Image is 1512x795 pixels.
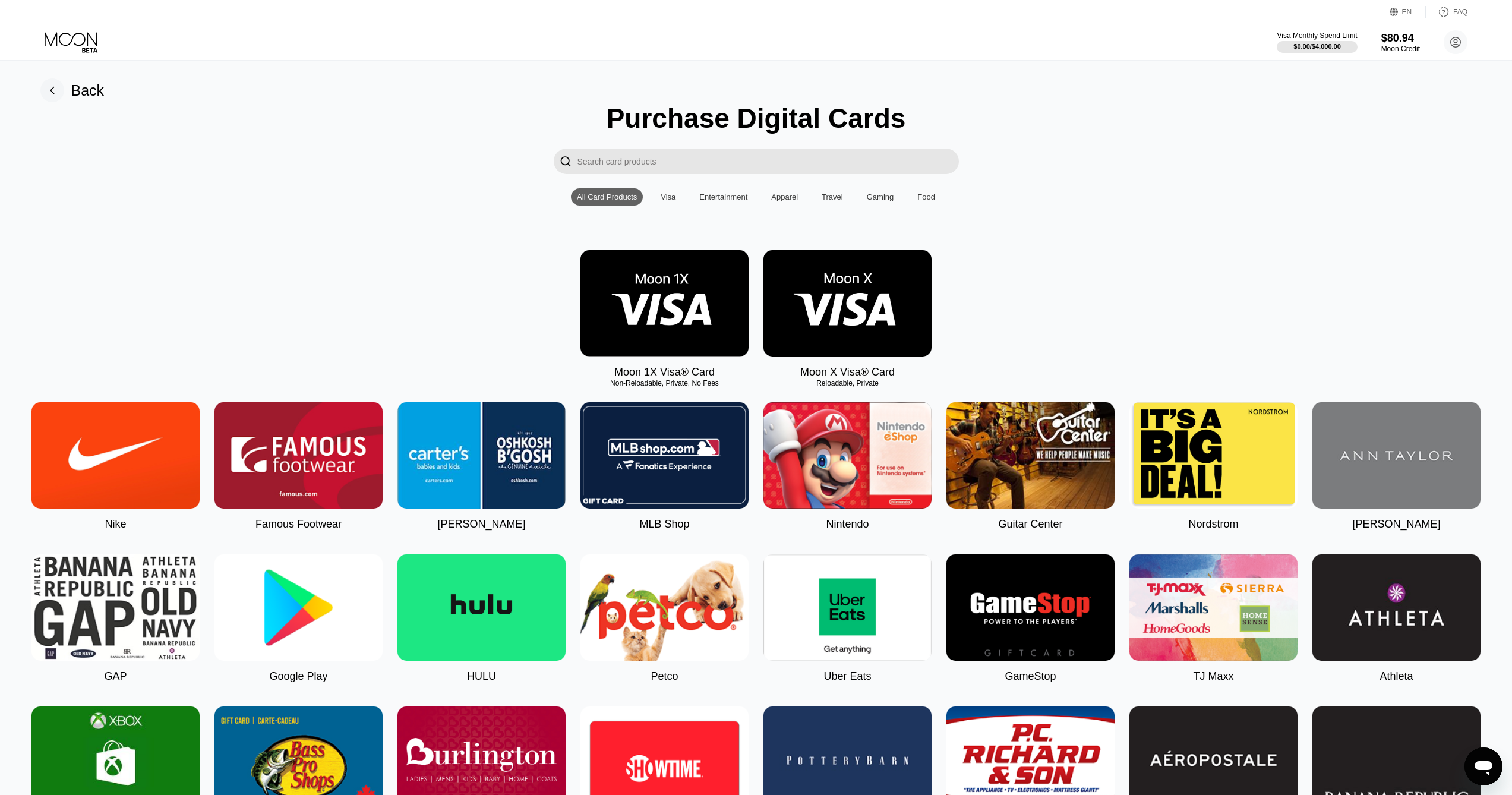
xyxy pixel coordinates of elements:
div: Travel [816,188,849,206]
div: Moon Credit [1381,45,1420,53]
iframe: Button to launch messaging window [1464,747,1502,785]
div: Reloadable, Private [763,379,932,387]
div: $80.94Moon Credit [1381,32,1420,53]
div: HULU [467,670,496,683]
div: $0.00 / $4,000.00 [1293,43,1341,50]
div: Back [71,82,105,99]
div: Visa [655,188,681,206]
div: Athleta [1380,670,1413,683]
div:  [554,149,577,174]
div: GAP [104,670,127,683]
div: Gaming [861,188,900,206]
div: Famous Footwear [255,518,342,531]
div: FAQ [1453,8,1467,16]
div: EN [1390,6,1426,18]
div: All Card Products [571,188,643,206]
div:  [560,154,572,168]
div: FAQ [1426,6,1467,18]
div: Food [911,188,941,206]
div: Apparel [765,188,804,206]
div: Petco [651,670,678,683]
div: Moon X Visa® Card [800,366,895,378]
div: Purchase Digital Cards [607,102,906,134]
div: [PERSON_NAME] [437,518,525,531]
div: All Card Products [577,193,637,201]
div: Uber Eats [823,670,871,683]
div: Visa Monthly Spend Limit [1277,31,1357,40]
div: [PERSON_NAME] [1352,518,1440,531]
div: Travel [822,193,843,201]
div: Food [917,193,935,201]
div: Entertainment [693,188,753,206]
div: Entertainment [699,193,747,201]
div: Google Play [269,670,327,683]
div: GameStop [1005,670,1056,683]
div: Non-Reloadable, Private, No Fees [580,379,749,387]
div: Visa [661,193,675,201]
div: Visa Monthly Spend Limit$0.00/$4,000.00 [1277,31,1357,53]
div: MLB Shop [639,518,689,531]
div: EN [1402,8,1412,16]
div: $80.94 [1381,32,1420,45]
div: Nike [105,518,126,531]
div: Guitar Center [998,518,1062,531]
div: TJ Maxx [1193,670,1233,683]
div: Apparel [771,193,798,201]
input: Search card products [577,149,959,174]
div: Nintendo [826,518,869,531]
div: Moon 1X Visa® Card [614,366,715,378]
div: Back [40,78,105,102]
div: Gaming [867,193,894,201]
div: Nordstrom [1188,518,1238,531]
